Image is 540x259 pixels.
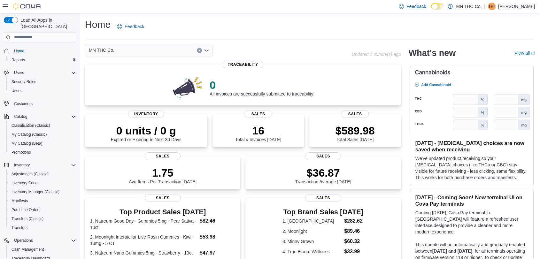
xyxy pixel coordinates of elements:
[531,51,535,55] svg: External link
[12,161,76,169] span: Inventory
[6,170,79,179] button: Adjustments (Classic)
[12,216,43,221] span: Transfers (Classic)
[9,215,76,223] span: Transfers (Classic)
[197,48,202,53] button: Clear input
[295,166,351,184] div: Transaction Average [DATE]
[6,77,79,86] button: Security Roles
[9,56,27,64] a: Reports
[6,223,79,232] button: Transfers
[6,205,79,214] button: Purchase Orders
[282,238,342,245] dt: 3. Minny Grown
[12,113,30,120] button: Catalog
[14,101,33,106] span: Customers
[6,187,79,196] button: Inventory Manager (Classic)
[14,163,30,168] span: Inventory
[9,131,76,138] span: My Catalog (Classic)
[305,152,341,160] span: Sales
[12,247,44,252] span: Cash Management
[344,217,364,225] dd: $282.62
[406,3,426,10] span: Feedback
[9,206,43,214] a: Purchase Orders
[9,78,76,86] span: Security Roles
[6,86,79,95] button: Users
[1,112,79,121] button: Catalog
[9,179,41,187] a: Inventory Count
[9,122,53,129] a: Classification (Classic)
[415,140,528,153] h3: [DATE] - [MEDICAL_DATA] choices are now saved when receiving
[9,131,50,138] a: My Catalog (Classic)
[415,155,528,181] p: We've updated product receiving so your [MEDICAL_DATA] choices (like THCa or CBG) stay visible fo...
[12,198,28,203] span: Manifests
[1,236,79,245] button: Operations
[9,122,76,129] span: Classification (Classic)
[9,188,76,196] span: Inventory Manager (Classic)
[9,149,34,156] a: Promotions
[171,75,204,100] img: 0
[415,194,528,207] h3: [DATE] - Coming Soon! New terminal UI on Cova Pay terminals
[1,99,79,108] button: Customers
[114,20,147,33] a: Feedback
[12,123,50,128] span: Classification (Classic)
[6,196,79,205] button: Manifests
[18,17,76,30] span: Load All Apps in [GEOGRAPHIC_DATA]
[282,208,364,216] h3: Top Brand Sales [DATE]
[9,140,45,147] a: My Catalog (Beta)
[282,228,342,234] dt: 2. Moonlight
[9,246,46,253] a: Cash Management
[12,141,42,146] span: My Catalog (Beta)
[9,140,76,147] span: My Catalog (Beta)
[12,180,39,186] span: Inventory Count
[409,48,456,58] h2: What's new
[498,3,535,10] p: [PERSON_NAME]
[12,47,27,55] a: Home
[514,50,535,56] a: View allExternal link
[12,150,31,155] span: Promotions
[12,207,41,212] span: Purchase Orders
[12,100,76,108] span: Customers
[12,57,25,63] span: Reports
[14,49,24,54] span: Home
[90,234,197,247] dt: 2. Moonlight Interstellar Live Rosin Gummies - Kiwi - 10mg - 5 CT
[9,215,46,223] a: Transfers (Classic)
[1,68,79,77] button: Users
[12,100,35,108] a: Customers
[9,170,51,178] a: Adjustments (Classic)
[9,78,39,86] a: Security Roles
[235,124,281,137] p: 16
[89,46,114,54] span: MN THC Co.
[14,114,27,119] span: Catalog
[484,3,485,10] p: |
[12,189,59,194] span: Inventory Manager (Classic)
[90,208,235,216] h3: Top Product Sales [DATE]
[200,233,235,241] dd: $53.98
[1,161,79,170] button: Inventory
[1,46,79,56] button: Home
[12,69,76,77] span: Users
[210,79,314,91] p: 0
[415,209,528,235] p: Coming [DATE], Cova Pay terminal in [GEOGRAPHIC_DATA] will feature a refreshed user interface des...
[9,170,76,178] span: Adjustments (Classic)
[6,179,79,187] button: Inventory Count
[6,139,79,148] button: My Catalog (Beta)
[9,179,76,187] span: Inventory Count
[282,218,342,224] dt: 1. [GEOGRAPHIC_DATA]
[6,245,79,254] button: Cash Management
[6,148,79,157] button: Promotions
[9,206,76,214] span: Purchase Orders
[128,110,164,118] span: Inventory
[90,250,197,256] dt: 3. Natreum Nano Gummies 5mg - Strawberry - 10ct
[12,237,35,244] button: Operations
[12,161,32,169] button: Inventory
[431,3,444,10] input: Dark Mode
[14,238,33,243] span: Operations
[305,194,341,202] span: Sales
[6,56,79,65] button: Reports
[223,61,263,68] span: Traceability
[9,56,76,64] span: Reports
[85,18,111,31] h1: Home
[9,197,76,205] span: Manifests
[145,152,181,160] span: Sales
[6,214,79,223] button: Transfers (Classic)
[9,224,76,232] span: Transfers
